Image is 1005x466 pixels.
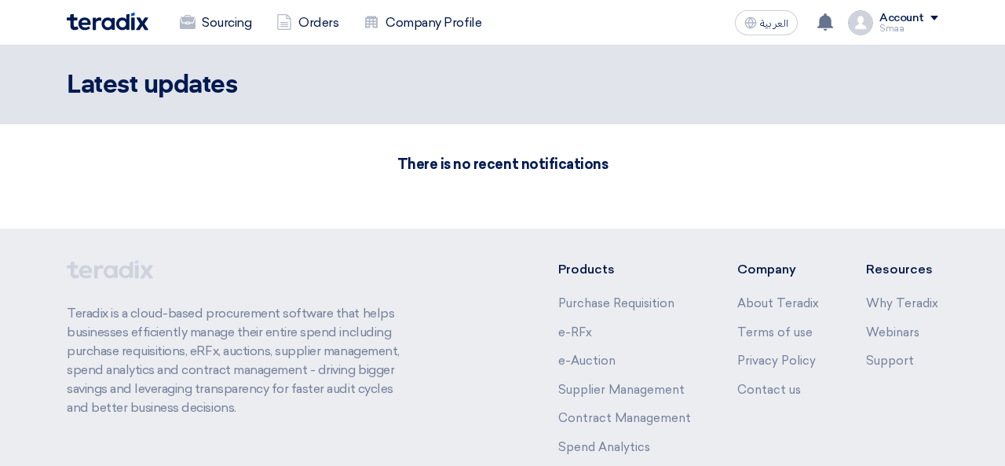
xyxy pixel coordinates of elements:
h2: Latest updates [67,70,237,101]
a: Company Profile [351,6,494,40]
a: About Teradix [737,296,819,310]
span: العربية [760,18,788,29]
a: Supplier Management [558,383,685,397]
img: Teradix logo [67,13,148,31]
a: e-Auction [558,354,616,368]
a: Contact us [737,383,801,397]
a: Orders [264,6,351,40]
a: Sourcing [167,6,264,40]
a: Support [866,354,914,368]
img: profile_test.png [848,10,873,35]
li: Products [558,260,691,279]
a: Terms of use [737,325,813,339]
a: Spend Analytics [558,440,650,454]
a: Why Teradix [866,296,938,310]
h3: There is no recent notifications [67,156,938,173]
a: Contract Management [558,411,691,425]
p: Teradix is a cloud-based procurement software that helps businesses efficiently manage their enti... [67,304,415,417]
a: Webinars [866,325,919,339]
li: Resources [866,260,938,279]
a: e-RFx [558,325,592,339]
div: Account [879,12,924,25]
a: Privacy Policy [737,354,816,368]
button: العربية [735,10,798,35]
li: Company [737,260,819,279]
div: Smaa [879,24,938,33]
a: Purchase Requisition [558,296,674,310]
